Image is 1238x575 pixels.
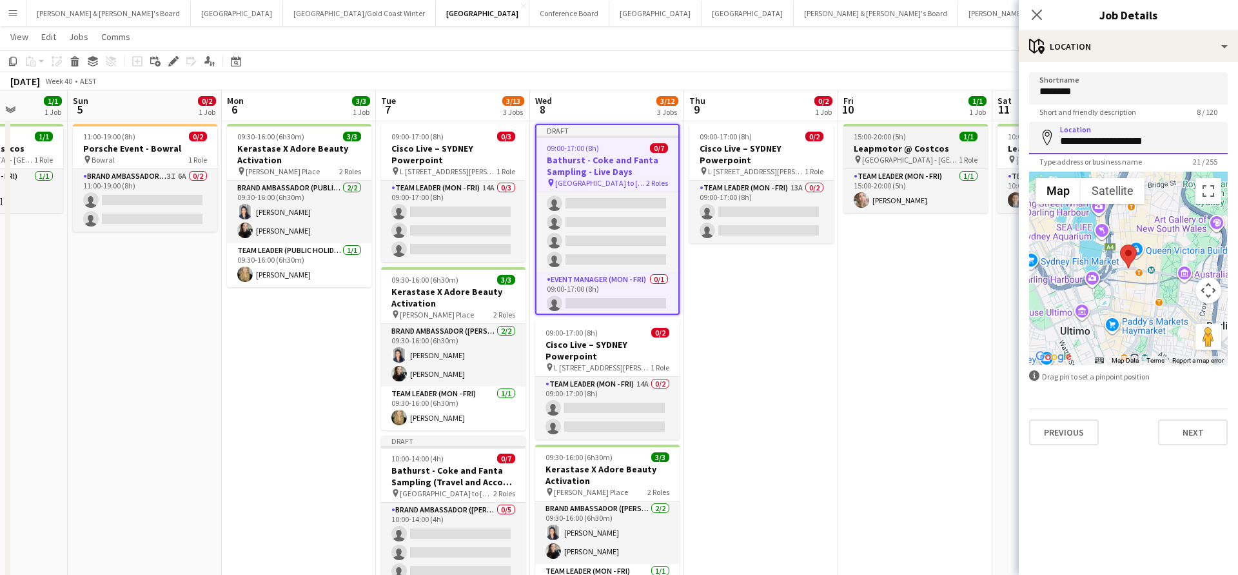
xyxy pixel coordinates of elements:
[497,454,515,463] span: 0/7
[10,31,28,43] span: View
[400,310,474,319] span: [PERSON_NAME] Place
[536,154,678,177] h3: Bathurst - Coke and Fanta Sampling - Live Days
[339,166,361,176] span: 2 Roles
[996,102,1012,117] span: 11
[997,124,1142,213] app-job-card: 10:00-15:00 (5h)1/1Leapmotor @ Costcos [GEOGRAPHIC_DATA] - [GEOGRAPHIC_DATA]1 RoleTeam Leader (Mo...
[805,166,823,176] span: 1 Role
[862,155,959,165] span: [GEOGRAPHIC_DATA] - [GEOGRAPHIC_DATA]
[83,132,135,141] span: 11:00-19:00 (8h)
[545,452,613,462] span: 09:30-16:00 (6h30m)
[227,95,244,106] span: Mon
[535,95,552,106] span: Wed
[1195,178,1221,204] button: Toggle fullscreen view
[1032,348,1075,365] img: Google
[493,310,515,319] span: 2 Roles
[535,377,680,439] app-card-role: Team Leader (Mon - Fri)14A0/209:00-17:00 (8h)
[651,328,669,338] span: 0/2
[73,124,217,232] app-job-card: 11:00-19:00 (8h)0/2Porsche Event - Bowral Bowral1 RoleBrand Ambassador ([DATE])3I6A0/211:00-19:00...
[497,132,515,141] span: 0/3
[1172,357,1224,364] a: Report a map error
[529,1,609,26] button: Conference Board
[1036,178,1081,204] button: Show street map
[968,96,987,106] span: 1/1
[5,28,34,45] a: View
[997,169,1142,213] app-card-role: Team Leader (Mon - Fri)1/110:00-15:00 (5h)[PERSON_NAME]
[227,143,371,166] h3: Kerastase X Adore Beauty Activation
[647,487,669,497] span: 2 Roles
[689,95,705,106] span: Thu
[1183,157,1228,166] span: 21 / 255
[555,178,646,188] span: [GEOGRAPHIC_DATA] to [GEOGRAPHIC_DATA]
[381,465,526,488] h3: Bathurst - Coke and Fanta Sampling (Travel and Accom Provided)
[1158,419,1228,445] button: Next
[73,143,217,154] h3: Porsche Event - Bowral
[689,124,834,243] div: 09:00-17:00 (8h)0/2Cisco Live – SYDNEY Powerpoint L [STREET_ADDRESS][PERSON_NAME] (Veritas Office...
[843,143,988,154] h3: Leapmotor @ Costcos
[96,28,135,45] a: Comms
[43,76,75,86] span: Week 40
[391,132,444,141] span: 09:00-17:00 (8h)
[381,181,526,262] app-card-role: Team Leader (Mon - Fri)14A0/309:00-17:00 (8h)
[687,102,705,117] span: 9
[400,166,496,176] span: L [STREET_ADDRESS][PERSON_NAME] (Veritas Offices)
[1186,107,1228,117] span: 8 / 120
[535,124,680,315] div: Draft09:00-17:00 (8h)0/7Bathurst - Coke and Fanta Sampling - Live Days [GEOGRAPHIC_DATA] to [GEOG...
[225,102,244,117] span: 6
[1016,155,1113,165] span: [GEOGRAPHIC_DATA] - [GEOGRAPHIC_DATA]
[227,181,371,243] app-card-role: Brand Ambassador (Public Holiday)2/209:30-16:00 (6h30m)[PERSON_NAME][PERSON_NAME]
[26,1,191,26] button: [PERSON_NAME] & [PERSON_NAME]'s Board
[497,275,515,285] span: 3/3
[352,96,370,106] span: 3/3
[545,328,598,338] span: 09:00-17:00 (8h)
[71,102,88,117] span: 5
[536,135,678,272] app-card-role: Brand Ambassador ([PERSON_NAME])0/609:00-17:00 (8h)
[353,107,369,117] div: 1 Job
[246,166,320,176] span: [PERSON_NAME] Place
[69,31,88,43] span: Jobs
[959,155,978,165] span: 1 Role
[535,463,680,487] h3: Kerastase X Adore Beauty Activation
[969,107,986,117] div: 1 Job
[689,143,834,166] h3: Cisco Live – SYDNEY Powerpoint
[493,489,515,498] span: 2 Roles
[805,132,823,141] span: 0/2
[843,169,988,213] app-card-role: Team Leader (Mon - Fri)1/115:00-20:00 (5h)[PERSON_NAME]
[436,1,529,26] button: [GEOGRAPHIC_DATA]
[535,501,680,564] app-card-role: Brand Ambassador ([PERSON_NAME])2/209:30-16:00 (6h30m)[PERSON_NAME][PERSON_NAME]
[1019,6,1238,23] h3: Job Details
[958,1,1061,26] button: [PERSON_NAME]'s Board
[1112,356,1139,365] button: Map Data
[708,166,805,176] span: L [STREET_ADDRESS][PERSON_NAME] (Veritas Offices)
[101,31,130,43] span: Comms
[381,286,526,309] h3: Kerastase X Adore Beauty Activation
[92,155,115,165] span: Bowral
[381,267,526,430] app-job-card: 09:30-16:00 (6h30m)3/3Kerastase X Adore Beauty Activation [PERSON_NAME] Place2 RolesBrand Ambassa...
[1029,370,1228,383] div: Drag pin to set a pinpoint position
[381,95,396,106] span: Tue
[535,320,680,439] app-job-card: 09:00-17:00 (8h)0/2Cisco Live – SYDNEY Powerpoint L [STREET_ADDRESS][PERSON_NAME] (Veritas Office...
[536,272,678,316] app-card-role: Event Manager (Mon - Fri)0/109:00-17:00 (8h)
[496,166,515,176] span: 1 Role
[1195,324,1221,350] button: Drag Pegman onto the map to open Street View
[391,454,444,463] span: 10:00-14:00 (4h)
[843,95,854,106] span: Fri
[44,96,62,106] span: 1/1
[1095,356,1104,365] button: Keyboard shortcuts
[400,489,493,498] span: [GEOGRAPHIC_DATA] to [GEOGRAPHIC_DATA]
[503,107,524,117] div: 3 Jobs
[44,107,61,117] div: 1 Job
[34,155,53,165] span: 1 Role
[391,275,458,285] span: 09:30-16:00 (6h30m)
[651,363,669,372] span: 1 Role
[10,75,40,88] div: [DATE]
[343,132,361,141] span: 3/3
[227,124,371,287] div: 09:30-16:00 (6h30m)3/3Kerastase X Adore Beauty Activation [PERSON_NAME] Place2 RolesBrand Ambassa...
[815,107,832,117] div: 1 Job
[381,387,526,430] app-card-role: Team Leader (Mon - Fri)1/109:30-16:00 (6h30m)[PERSON_NAME]
[64,28,93,45] a: Jobs
[656,96,678,106] span: 3/12
[814,96,832,106] span: 0/2
[702,1,794,26] button: [GEOGRAPHIC_DATA]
